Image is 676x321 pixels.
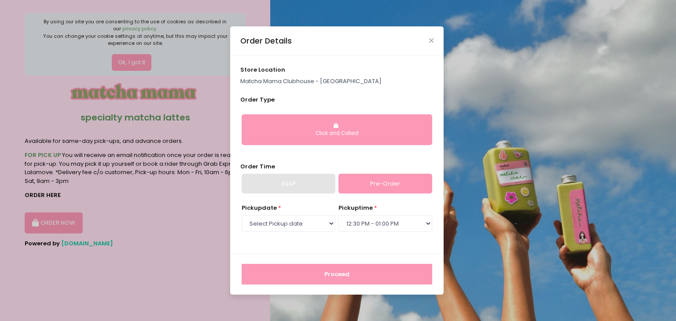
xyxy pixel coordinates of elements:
[242,264,432,285] button: Proceed
[240,95,275,104] span: Order Type
[242,114,432,145] button: Click and Collect
[429,38,434,43] button: Close
[248,130,426,138] div: Click and Collect
[242,204,277,212] span: Pickup date
[240,66,285,74] span: store location
[240,77,434,86] p: Matcha Mama Clubhouse - [GEOGRAPHIC_DATA]
[338,174,432,194] a: Pre-Order
[240,162,275,171] span: Order Time
[240,35,292,47] div: Order Details
[338,204,373,212] span: pickup time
